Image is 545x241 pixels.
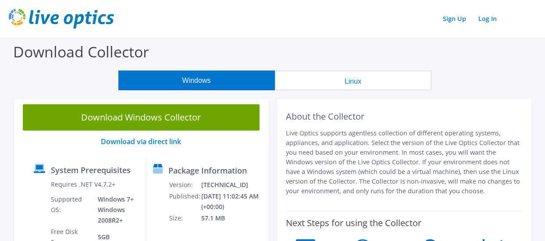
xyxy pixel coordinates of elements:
[286,111,523,122] h2: About the Collector
[201,179,264,191] td: [TECHNICAL_ID]
[168,166,247,175] label: Package Information
[50,194,91,226] td: Supported OS:
[474,12,501,25] a: Log In
[286,218,421,228] label: Next Steps for using the Collector
[438,12,470,25] a: Sign Up
[91,194,139,226] td: Windows 7+ Windows 2008R2+
[169,179,201,191] td: Version:
[286,128,523,196] p: Live Optics supports agentless collection of different operating systems, appliances, and applica...
[51,180,115,189] label: Requires .NET V4.7.2+
[51,166,131,174] label: System Prerequisites
[169,213,201,224] td: Size:
[9,9,114,28] img: live_optics_svg.svg
[118,71,275,90] button: Windows
[169,191,201,213] td: Published:
[275,71,431,90] button: Linux
[13,42,149,62] label: Download Collector
[23,104,260,131] a: Download Windows Collector
[201,191,264,213] td: [DATE] 11:02:45 AM (+00:00)
[101,137,181,146] a: Download via direct link
[201,213,264,224] td: 57.1 MB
